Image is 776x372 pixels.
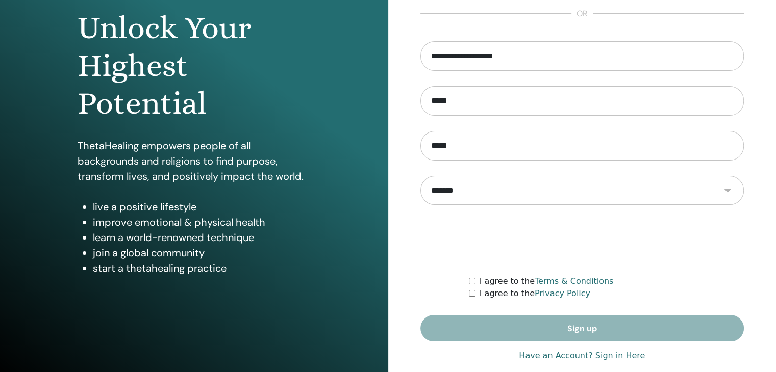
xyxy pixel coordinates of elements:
label: I agree to the [480,275,614,287]
li: join a global community [93,245,311,260]
a: Terms & Conditions [535,276,613,286]
span: or [571,8,593,20]
li: live a positive lifestyle [93,199,311,215]
label: I agree to the [480,287,590,300]
p: ThetaHealing empowers people of all backgrounds and religions to find purpose, transform lives, a... [78,138,311,184]
li: learn a world-renowned technique [93,230,311,245]
a: Privacy Policy [535,288,590,298]
li: improve emotional & physical health [93,215,311,230]
a: Have an Account? Sign in Here [519,350,645,362]
h1: Unlock Your Highest Potential [78,9,311,123]
li: start a thetahealing practice [93,260,311,276]
iframe: reCAPTCHA [505,220,660,260]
